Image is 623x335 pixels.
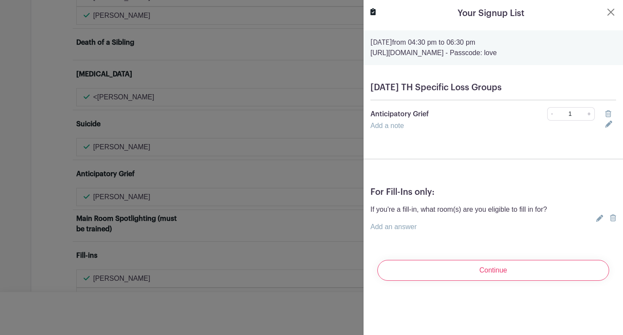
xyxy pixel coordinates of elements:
[370,37,616,48] p: from 04:30 pm to 06:30 pm
[370,48,616,58] p: [URL][DOMAIN_NAME] - Passcode: love
[377,260,609,281] input: Continue
[370,223,417,230] a: Add an answer
[370,187,616,197] h5: For Fill-Ins only:
[370,109,509,119] p: Anticipatory Grief
[547,107,557,121] a: -
[370,39,392,46] strong: [DATE]
[458,7,524,20] h5: Your Signup List
[370,122,404,129] a: Add a note
[370,204,547,215] p: If you're a fill-in, what room(s) are you eligible to fill in for?
[584,107,595,121] a: +
[606,7,616,17] button: Close
[370,82,616,93] h5: [DATE] TH Specific Loss Groups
